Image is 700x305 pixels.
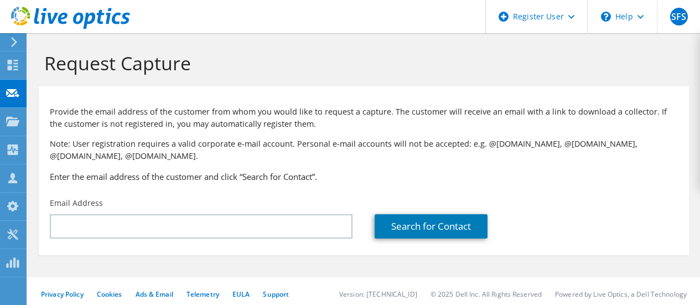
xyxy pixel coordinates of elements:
li: Version: [TECHNICAL_ID] [339,290,417,299]
label: Email Address [50,198,103,209]
li: Powered by Live Optics, a Dell Technology [555,290,687,299]
svg: \n [601,12,611,22]
h1: Request Capture [44,51,678,75]
p: Provide the email address of the customer from whom you would like to request a capture. The cust... [50,106,678,130]
span: SFS [670,8,688,25]
a: Search for Contact [375,214,488,239]
a: Ads & Email [136,290,173,299]
a: EULA [232,290,250,299]
a: Privacy Policy [41,290,84,299]
li: © 2025 Dell Inc. All Rights Reserved [431,290,542,299]
p: Note: User registration requires a valid corporate e-mail account. Personal e-mail accounts will ... [50,138,678,162]
h3: Enter the email address of the customer and click “Search for Contact”. [50,170,678,183]
a: Support [263,290,289,299]
a: Telemetry [186,290,219,299]
a: Cookies [97,290,122,299]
